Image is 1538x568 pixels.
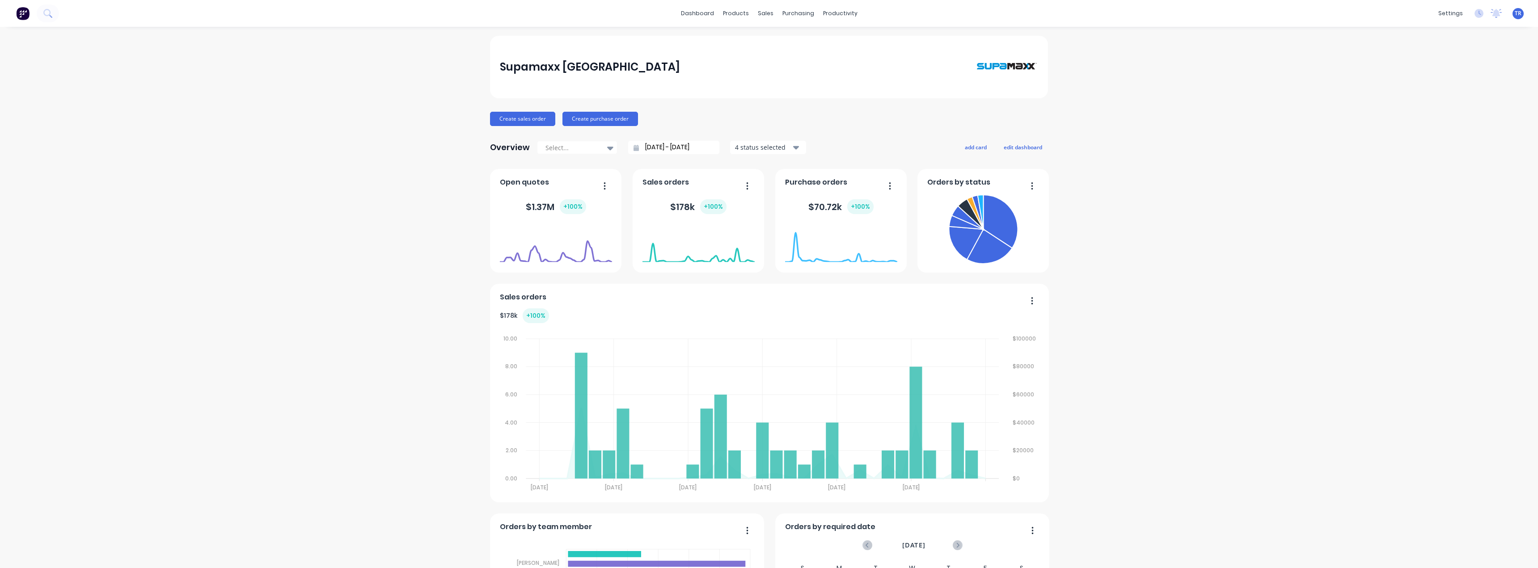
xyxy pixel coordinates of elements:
[505,446,517,454] tspan: 2.00
[785,177,847,188] span: Purchase orders
[530,484,548,491] tspan: [DATE]
[1013,475,1020,482] tspan: $0
[500,177,549,188] span: Open quotes
[754,484,771,491] tspan: [DATE]
[16,7,30,20] img: Factory
[490,139,530,156] div: Overview
[1013,419,1035,426] tspan: $40000
[819,7,862,20] div: productivity
[903,484,920,491] tspan: [DATE]
[753,7,778,20] div: sales
[700,199,727,214] div: + 100 %
[735,143,791,152] div: 4 status selected
[560,199,586,214] div: + 100 %
[1013,391,1035,398] tspan: $60000
[785,522,875,532] span: Orders by required date
[927,177,990,188] span: Orders by status
[504,419,517,426] tspan: 4.00
[847,199,874,214] div: + 100 %
[505,362,517,370] tspan: 8.00
[517,559,559,567] tspan: [PERSON_NAME]
[676,7,718,20] a: dashboard
[959,141,993,153] button: add card
[730,141,806,154] button: 4 status selected
[1013,446,1034,454] tspan: $20000
[778,7,819,20] div: purchasing
[605,484,622,491] tspan: [DATE]
[998,141,1048,153] button: edit dashboard
[490,112,555,126] button: Create sales order
[526,199,586,214] div: $ 1.37M
[1013,362,1035,370] tspan: $80000
[680,484,697,491] tspan: [DATE]
[642,177,689,188] span: Sales orders
[1515,9,1521,17] span: TR
[1013,335,1036,342] tspan: $100000
[808,199,874,214] div: $ 70.72k
[902,540,925,550] span: [DATE]
[505,391,517,398] tspan: 6.00
[500,308,549,323] div: $ 178k
[505,475,517,482] tspan: 0.00
[500,58,680,76] div: Supamaxx [GEOGRAPHIC_DATA]
[670,199,727,214] div: $ 178k
[718,7,753,20] div: products
[1434,7,1467,20] div: settings
[503,335,517,342] tspan: 10.00
[976,45,1038,89] img: Supamaxx Australia
[500,522,592,532] span: Orders by team member
[828,484,846,491] tspan: [DATE]
[562,112,638,126] button: Create purchase order
[523,308,549,323] div: + 100 %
